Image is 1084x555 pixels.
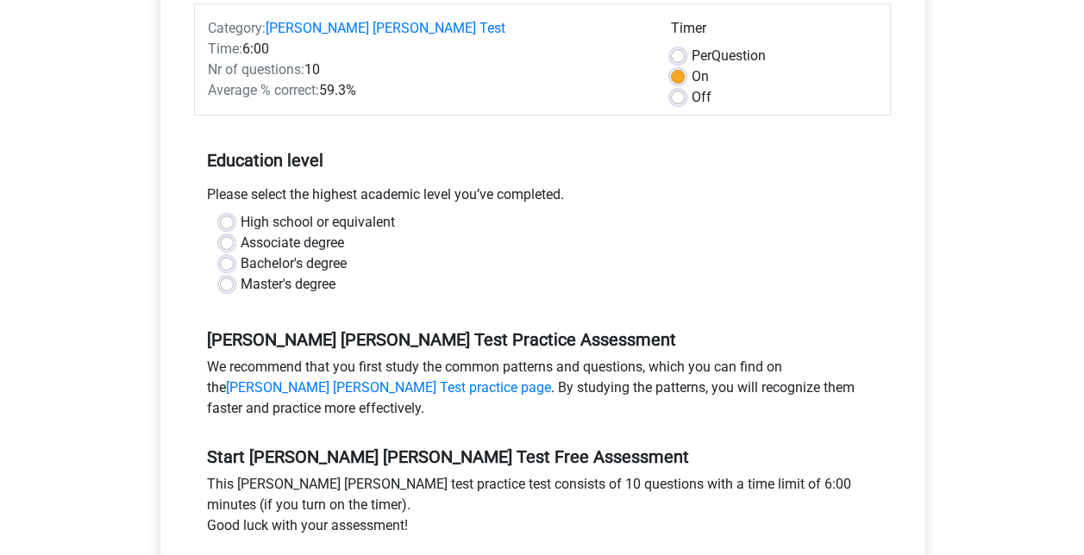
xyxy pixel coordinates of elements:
[207,329,878,350] h5: [PERSON_NAME] [PERSON_NAME] Test Practice Assessment
[241,274,335,295] label: Master's degree
[241,253,347,274] label: Bachelor's degree
[208,61,304,78] span: Nr of questions:
[208,41,242,57] span: Time:
[194,474,891,543] div: This [PERSON_NAME] [PERSON_NAME] test practice test consists of 10 questions with a time limit of...
[195,39,658,59] div: 6:00
[241,212,395,233] label: High school or equivalent
[266,20,505,36] a: [PERSON_NAME] [PERSON_NAME] Test
[208,82,319,98] span: Average % correct:
[671,18,877,46] div: Timer
[241,233,344,253] label: Associate degree
[226,379,551,396] a: [PERSON_NAME] [PERSON_NAME] Test practice page
[195,80,658,101] div: 59.3%
[692,46,766,66] label: Question
[692,66,709,87] label: On
[194,184,891,212] div: Please select the highest academic level you’ve completed.
[207,446,878,467] h5: Start [PERSON_NAME] [PERSON_NAME] Test Free Assessment
[195,59,658,80] div: 10
[207,143,878,178] h5: Education level
[692,47,711,64] span: Per
[692,87,711,108] label: Off
[208,20,266,36] span: Category:
[194,357,891,426] div: We recommend that you first study the common patterns and questions, which you can find on the . ...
